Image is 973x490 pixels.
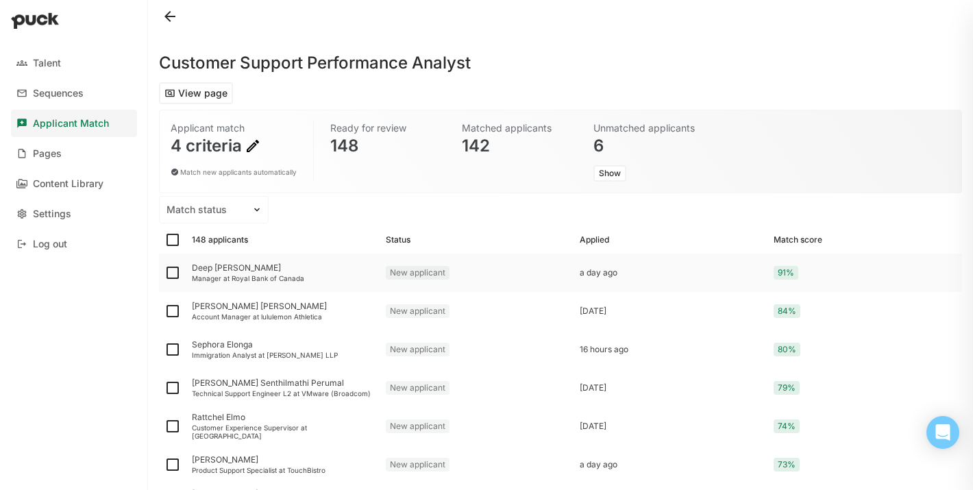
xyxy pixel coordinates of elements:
[11,170,137,197] a: Content Library
[774,458,800,471] div: 73%
[580,383,763,393] div: [DATE]
[159,82,233,104] button: View page
[330,138,443,154] div: 148
[580,268,763,278] div: a day ago
[386,304,449,318] div: New applicant
[192,235,248,245] div: 148 applicants
[171,165,297,179] div: Match new applicants automatically
[33,88,84,99] div: Sequences
[580,306,763,316] div: [DATE]
[386,458,449,471] div: New applicant
[386,343,449,356] div: New applicant
[386,419,449,433] div: New applicant
[192,351,375,359] div: Immigration Analyst at [PERSON_NAME] LLP
[171,121,297,135] div: Applicant match
[580,345,763,354] div: 16 hours ago
[580,421,763,431] div: [DATE]
[774,266,798,280] div: 91%
[462,121,574,135] div: Matched applicants
[593,138,706,154] div: 6
[192,313,375,321] div: Account Manager at lululemon Athletica
[11,200,137,228] a: Settings
[192,302,375,311] div: [PERSON_NAME] [PERSON_NAME]
[580,235,609,245] div: Applied
[11,110,137,137] a: Applicant Match
[192,413,375,422] div: Rattchel Elmo
[386,266,449,280] div: New applicant
[330,121,443,135] div: Ready for review
[33,148,62,160] div: Pages
[926,416,959,449] div: Open Intercom Messenger
[33,178,103,190] div: Content Library
[11,140,137,167] a: Pages
[774,304,800,318] div: 84%
[33,118,109,130] div: Applicant Match
[386,235,410,245] div: Status
[774,235,822,245] div: Match score
[11,79,137,107] a: Sequences
[593,165,626,182] button: Show
[462,138,574,154] div: 142
[192,424,375,440] div: Customer Experience Supervisor at [GEOGRAPHIC_DATA]
[171,138,297,154] div: 4 criteria
[192,340,375,350] div: Sephora Elonga
[192,274,375,282] div: Manager at Royal Bank of Canada
[192,466,375,474] div: Product Support Specialist at TouchBistro
[192,455,375,465] div: [PERSON_NAME]
[11,49,137,77] a: Talent
[593,121,706,135] div: Unmatched applicants
[580,460,763,469] div: a day ago
[192,389,375,397] div: Technical Support Engineer L2 at VMware (Broadcom)
[159,55,471,71] h1: Customer Support Performance Analyst
[386,381,449,395] div: New applicant
[192,263,375,273] div: Deep [PERSON_NAME]
[774,381,800,395] div: 79%
[33,208,71,220] div: Settings
[33,238,67,250] div: Log out
[774,419,800,433] div: 74%
[192,378,375,388] div: [PERSON_NAME] Senthilmathi Perumal
[774,343,800,356] div: 80%
[33,58,61,69] div: Talent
